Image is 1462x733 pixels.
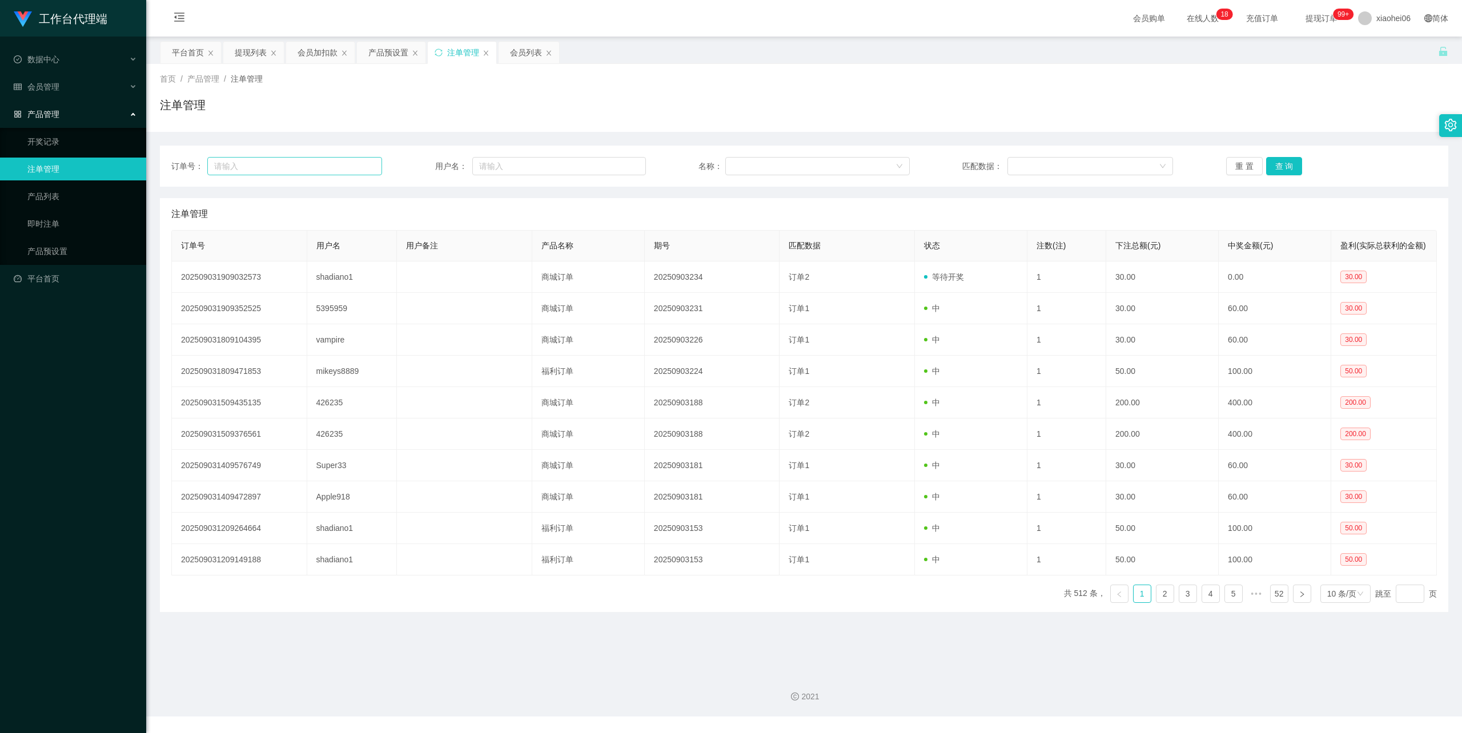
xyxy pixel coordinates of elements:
li: 共 512 条， [1064,585,1106,603]
span: 订单2 [789,429,809,438]
a: 图标: dashboard平台首页 [14,267,137,290]
span: 订单1 [789,304,809,313]
td: 400.00 [1219,387,1331,418]
td: 202509031809471853 [172,356,307,387]
i: 图标: close [270,50,277,57]
i: 图标: close [483,50,489,57]
a: 产品列表 [27,185,137,208]
span: 中 [924,492,940,501]
i: 图标: setting [1444,119,1457,131]
td: shadiano1 [307,544,397,575]
div: 会员列表 [510,42,542,63]
span: / [180,74,183,83]
td: 20250903234 [645,261,780,293]
i: 图标: appstore-o [14,110,22,118]
span: 订单号 [181,241,205,250]
span: 提现订单 [1300,14,1343,22]
i: 图标: right [1299,591,1306,598]
td: 100.00 [1219,356,1331,387]
button: 重 置 [1226,157,1263,175]
td: 200.00 [1106,387,1219,418]
input: 请输入 [472,157,646,175]
span: 50.00 [1340,553,1367,566]
td: 202509031909352525 [172,293,307,324]
span: 注数(注) [1037,241,1066,250]
span: 中奖金额(元) [1228,241,1273,250]
span: 30.00 [1340,490,1367,503]
span: 下注总额(元) [1115,241,1160,250]
span: 200.00 [1340,428,1371,440]
div: 平台首页 [172,42,204,63]
span: 中 [924,366,940,376]
td: 20250903188 [645,418,780,450]
div: 2021 [155,691,1453,703]
li: 1 [1133,585,1151,603]
a: 即时注单 [27,212,137,235]
span: 订单1 [789,555,809,564]
td: 5395959 [307,293,397,324]
td: 50.00 [1106,513,1219,544]
span: 30.00 [1340,333,1367,346]
p: 1 [1220,9,1224,20]
h1: 工作台代理端 [39,1,107,37]
a: 3 [1179,585,1196,602]
td: 20250903181 [645,450,780,481]
span: 数据中心 [14,55,59,64]
span: 30.00 [1340,271,1367,283]
span: 订单1 [789,335,809,344]
span: 30.00 [1340,302,1367,315]
td: 202509031509376561 [172,418,307,450]
a: 4 [1202,585,1219,602]
span: 产品管理 [187,74,219,83]
i: 图标: close [545,50,552,57]
td: 1 [1027,261,1106,293]
td: 1 [1027,356,1106,387]
span: 订单1 [789,523,809,533]
span: 状态 [924,241,940,250]
td: 1 [1027,293,1106,324]
td: 20250903153 [645,544,780,575]
td: 商城订单 [532,324,645,356]
td: 商城订单 [532,481,645,513]
td: 202509031209149188 [172,544,307,575]
td: 商城订单 [532,261,645,293]
li: 向后 5 页 [1247,585,1266,603]
td: 1 [1027,387,1106,418]
td: 30.00 [1106,481,1219,513]
td: 202509031209264664 [172,513,307,544]
td: 60.00 [1219,450,1331,481]
span: 盈利(实际总获利的金额) [1340,241,1425,250]
i: 图标: close [341,50,348,57]
sup: 18 [1216,9,1232,20]
span: 订单2 [789,272,809,281]
span: 用户名： [435,160,472,172]
td: 商城订单 [532,293,645,324]
td: 426235 [307,387,397,418]
span: 订单1 [789,461,809,470]
td: 100.00 [1219,544,1331,575]
span: 中 [924,398,940,407]
i: 图标: global [1424,14,1432,22]
td: 426235 [307,418,397,450]
div: 会员加扣款 [298,42,338,63]
span: 用户备注 [406,241,438,250]
h1: 注单管理 [160,96,206,114]
span: 中 [924,429,940,438]
span: 名称： [698,160,725,172]
td: 20250903226 [645,324,780,356]
td: 60.00 [1219,481,1331,513]
td: 20250903153 [645,513,780,544]
i: 图标: copyright [791,692,799,700]
span: 产品名称 [541,241,573,250]
i: 图标: check-circle-o [14,55,22,63]
div: 跳至 页 [1375,585,1437,603]
span: 用户名 [316,241,340,250]
td: 202509031509435135 [172,387,307,418]
i: 图标: left [1116,591,1123,598]
span: / [224,74,226,83]
span: 产品管理 [14,110,59,119]
td: 30.00 [1106,261,1219,293]
span: 首页 [160,74,176,83]
input: 请输入 [207,157,382,175]
span: 订单1 [789,492,809,501]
